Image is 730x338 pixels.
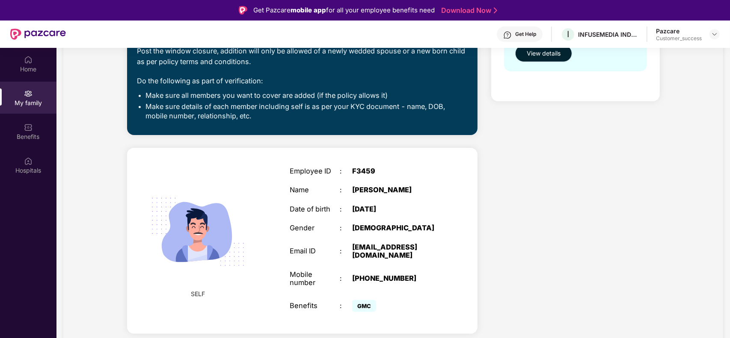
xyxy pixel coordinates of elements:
strong: mobile app [291,6,326,14]
div: Mobile number [290,270,340,287]
button: View details [515,45,572,62]
div: [PERSON_NAME] [352,186,439,194]
div: F3459 [352,167,439,175]
img: New Pazcare Logo [10,29,66,40]
img: svg+xml;base64,PHN2ZyBpZD0iSG9tZSIgeG1sbnM9Imh0dHA6Ly93d3cudzMub3JnLzIwMDAvc3ZnIiB3aWR0aD0iMjAiIG... [24,56,33,64]
div: : [340,274,352,282]
span: I [567,29,569,39]
div: [EMAIL_ADDRESS][DOMAIN_NAME] [352,243,439,260]
div: Employee ID [290,167,340,175]
div: : [340,302,352,310]
img: svg+xml;base64,PHN2ZyBpZD0iRHJvcGRvd24tMzJ4MzIiIHhtbG5zPSJodHRwOi8vd3d3LnczLm9yZy8yMDAwL3N2ZyIgd2... [711,31,718,38]
div: : [340,224,352,232]
img: svg+xml;base64,PHN2ZyB3aWR0aD0iMjAiIGhlaWdodD0iMjAiIHZpZXdCb3g9IjAgMCAyMCAyMCIgZmlsbD0ibm9uZSIgeG... [24,89,33,98]
div: [PHONE_NUMBER] [352,274,439,282]
div: Any changes after this time window are . Post the window closure, addition will only be allowed o... [137,35,467,67]
div: Email ID [290,247,340,255]
span: View details [527,49,561,58]
li: Make sure all members you want to cover are added (if the policy allows it) [146,91,467,100]
div: Name [290,186,340,194]
li: Make sure details of each member including self is as per your KYC document - name, DOB, mobile n... [146,102,467,121]
img: svg+xml;base64,PHN2ZyBpZD0iSGVscC0zMngzMiIgeG1sbnM9Imh0dHA6Ly93d3cudzMub3JnLzIwMDAvc3ZnIiB3aWR0aD... [503,31,512,39]
div: Gender [290,224,340,232]
div: Customer_success [656,35,702,42]
div: Pazcare [656,27,702,35]
img: Stroke [494,6,497,15]
span: GMC [352,300,376,312]
div: : [340,205,352,213]
div: : [340,167,352,175]
div: : [340,186,352,194]
div: Date of birth [290,205,340,213]
img: Logo [239,6,247,15]
div: Get Help [515,31,536,38]
div: [DEMOGRAPHIC_DATA] [352,224,439,232]
div: Do the following as part of verification: [137,76,467,86]
a: Download Now [441,6,495,15]
img: svg+xml;base64,PHN2ZyBpZD0iSG9zcGl0YWxzIiB4bWxucz0iaHR0cDovL3d3dy53My5vcmcvMjAwMC9zdmciIHdpZHRoPS... [24,157,33,165]
div: Benefits [290,302,340,310]
span: SELF [191,289,205,299]
div: Get Pazcare for all your employee benefits need [253,5,435,15]
img: svg+xml;base64,PHN2ZyB4bWxucz0iaHR0cDovL3d3dy53My5vcmcvMjAwMC9zdmciIHdpZHRoPSIyMjQiIGhlaWdodD0iMT... [140,174,255,289]
div: [DATE] [352,205,439,213]
div: INFUSEMEDIA INDIA PRIVATE LIMITED [578,30,638,38]
div: : [340,247,352,255]
img: svg+xml;base64,PHN2ZyBpZD0iQmVuZWZpdHMiIHhtbG5zPSJodHRwOi8vd3d3LnczLm9yZy8yMDAwL3N2ZyIgd2lkdGg9Ij... [24,123,33,132]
